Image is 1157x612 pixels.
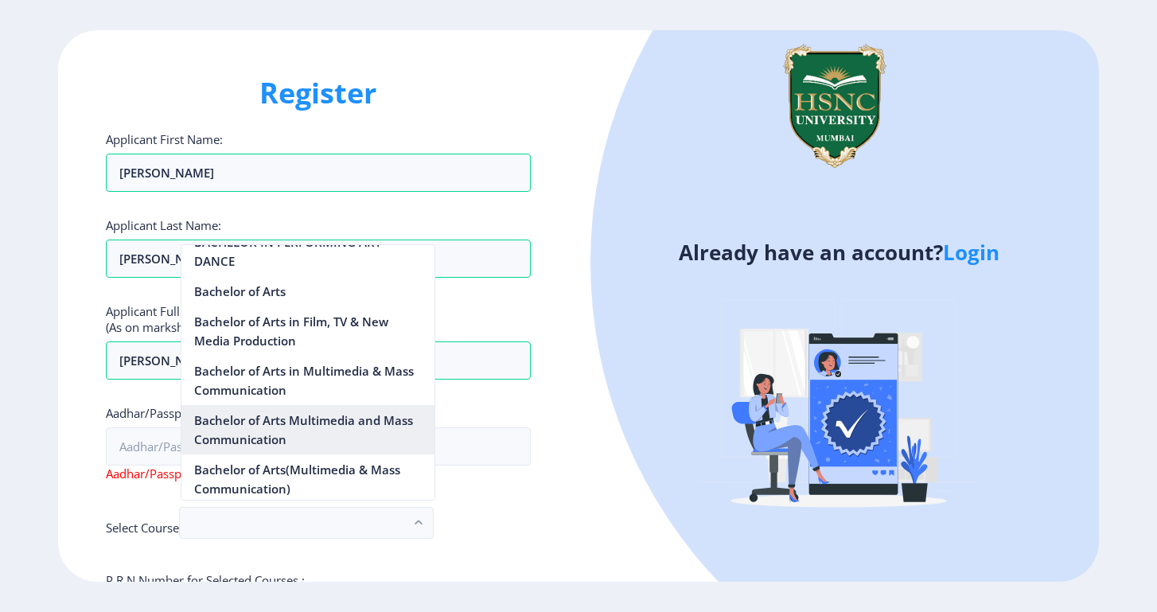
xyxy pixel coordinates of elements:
[181,276,434,306] nb-option: Bachelor of Arts
[181,405,434,454] nb-option: Bachelor of Arts Multimedia and Mass Communication
[106,341,531,380] input: Full Name
[699,269,978,548] img: Verified-rafiki.svg
[759,30,910,181] img: logo
[943,238,999,267] a: Login
[590,240,1087,265] h4: Already have an account?
[106,74,531,112] h1: Register
[106,217,221,233] label: Applicant Last Name:
[181,227,434,276] nb-option: BACHELOR IN PERFORMING ART-DANCE
[106,520,179,536] label: Select Course
[106,303,222,335] label: Applicant Full Name : (As on marksheet)
[106,405,252,421] label: Aadhar/Passport Number :
[181,454,434,504] nb-option: Bachelor of Arts(Multimedia & Mass Communication)
[106,572,305,588] label: P.R.N Number for Selected Courses :
[106,466,308,481] span: Aadhar/Passport Number is required
[106,427,531,466] input: Aadhar/Passport Number
[106,154,531,192] input: First Name
[106,240,531,278] input: Last Name
[106,131,223,147] label: Applicant First Name:
[181,356,434,405] nb-option: Bachelor of Arts in Multimedia & Mass Communication
[181,306,434,356] nb-option: Bachelor of Arts in Film, TV & New Media Production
